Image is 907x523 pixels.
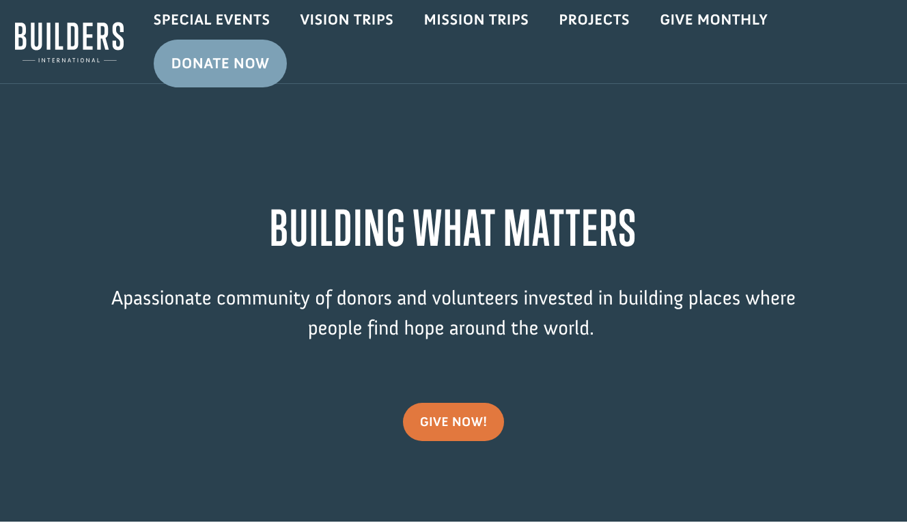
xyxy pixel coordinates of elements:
span: A [111,285,123,310]
p: passionate community of donors and volunteers invested in building places where people find hope ... [91,283,816,363]
a: give now! [403,403,505,441]
img: Builders International [15,21,124,63]
a: Donate Now [154,40,288,87]
h1: BUILDING WHAT MATTERS [91,199,816,263]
